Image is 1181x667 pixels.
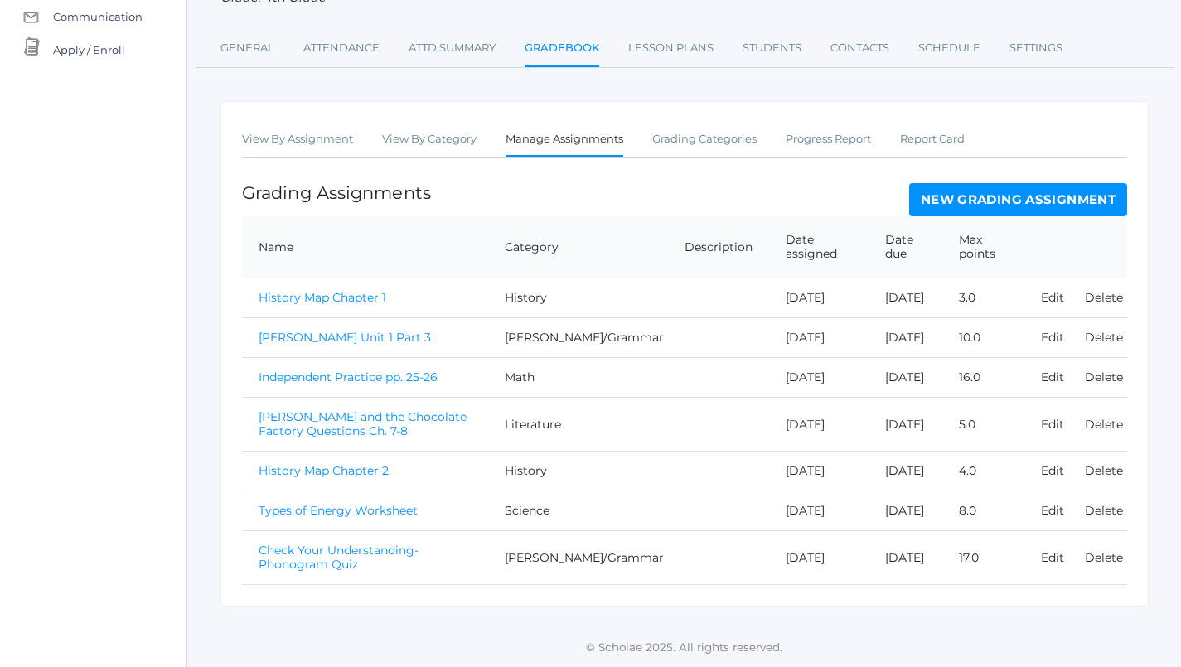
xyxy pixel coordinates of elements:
a: View By Category [382,123,477,156]
th: Date due [869,216,941,278]
p: © Scholae 2025. All rights reserved. [187,639,1181,655]
a: Edit [1041,463,1064,478]
td: 10.0 [942,318,1024,358]
a: Delete [1085,417,1123,432]
th: Name [242,216,488,278]
a: Edit [1041,550,1064,565]
td: [PERSON_NAME]/Grammar [488,531,668,585]
td: History [488,278,668,318]
a: Settings [1009,31,1062,65]
a: View By Assignment [242,123,353,156]
a: Delete [1085,463,1123,478]
td: 3.0 [942,278,1024,318]
a: Delete [1085,290,1123,305]
td: [DATE] [769,318,869,358]
h1: Grading Assignments [242,183,431,202]
td: Math [488,358,668,398]
a: Manage Assignments [506,123,623,158]
td: [DATE] [869,398,941,452]
a: [PERSON_NAME] Unit 1 Part 3 [259,330,431,345]
td: [DATE] [769,278,869,318]
a: Types of Energy Worksheet [259,503,418,518]
td: Literature [488,398,668,452]
a: Check Your Understanding- Phonogram Quiz [259,543,419,572]
td: [DATE] [869,278,941,318]
a: Delete [1085,330,1123,345]
td: [DATE] [869,318,941,358]
td: [DATE] [869,452,941,491]
a: Delete [1085,550,1123,565]
a: Edit [1041,503,1064,518]
a: General [220,31,274,65]
td: [PERSON_NAME]/Grammar [488,318,668,358]
a: Progress Report [786,123,871,156]
td: [DATE] [869,531,941,585]
td: [DATE] [769,491,869,531]
th: Date assigned [769,216,869,278]
a: Attendance [303,31,380,65]
td: [DATE] [869,358,941,398]
td: [DATE] [769,531,869,585]
th: Category [488,216,668,278]
td: [DATE] [769,358,869,398]
td: History [488,452,668,491]
a: Edit [1041,330,1064,345]
td: 4.0 [942,452,1024,491]
a: Students [743,31,801,65]
a: Delete [1085,370,1123,384]
a: Edit [1041,417,1064,432]
a: [PERSON_NAME] and the Chocolate Factory Questions Ch. 7-8 [259,409,467,438]
td: Science [488,491,668,531]
a: History Map Chapter 2 [259,463,389,478]
td: 16.0 [942,358,1024,398]
a: Edit [1041,290,1064,305]
span: Apply / Enroll [53,33,125,66]
td: [DATE] [769,398,869,452]
td: 17.0 [942,531,1024,585]
td: 8.0 [942,491,1024,531]
a: Attd Summary [409,31,496,65]
a: Lesson Plans [628,31,714,65]
a: Independent Practice pp. 25-26 [259,370,438,384]
a: Schedule [918,31,980,65]
td: [DATE] [769,452,869,491]
th: Max points [942,216,1024,278]
a: Grading Categories [652,123,757,156]
a: Delete [1085,503,1123,518]
td: [DATE] [869,491,941,531]
th: Description [668,216,769,278]
a: New Grading Assignment [909,183,1127,216]
a: Report Card [900,123,965,156]
a: Edit [1041,370,1064,384]
a: History Map Chapter 1 [259,290,386,305]
a: Contacts [830,31,889,65]
a: Gradebook [525,31,599,67]
td: 5.0 [942,398,1024,452]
